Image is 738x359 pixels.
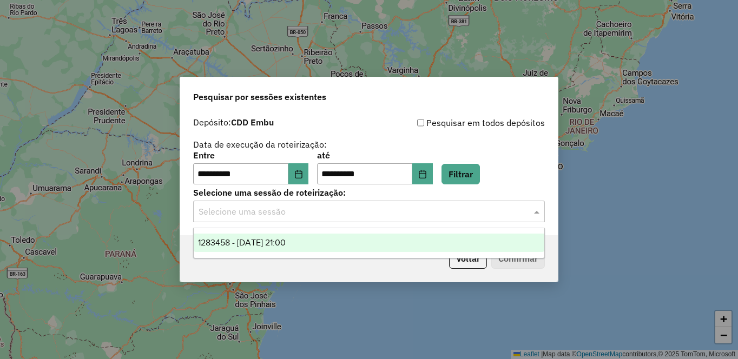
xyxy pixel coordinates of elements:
[317,149,432,162] label: até
[198,238,286,247] span: 1283458 - [DATE] 21:00
[193,186,545,199] label: Selecione uma sessão de roteirização:
[193,149,308,162] label: Entre
[193,138,327,151] label: Data de execução da roteirização:
[449,248,487,269] button: Voltar
[231,117,274,128] strong: CDD Embu
[193,116,274,129] label: Depósito:
[442,164,480,184] button: Filtrar
[288,163,309,185] button: Choose Date
[412,163,433,185] button: Choose Date
[369,116,545,129] div: Pesquisar em todos depósitos
[193,90,326,103] span: Pesquisar por sessões existentes
[193,228,545,258] ng-dropdown-panel: Options list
